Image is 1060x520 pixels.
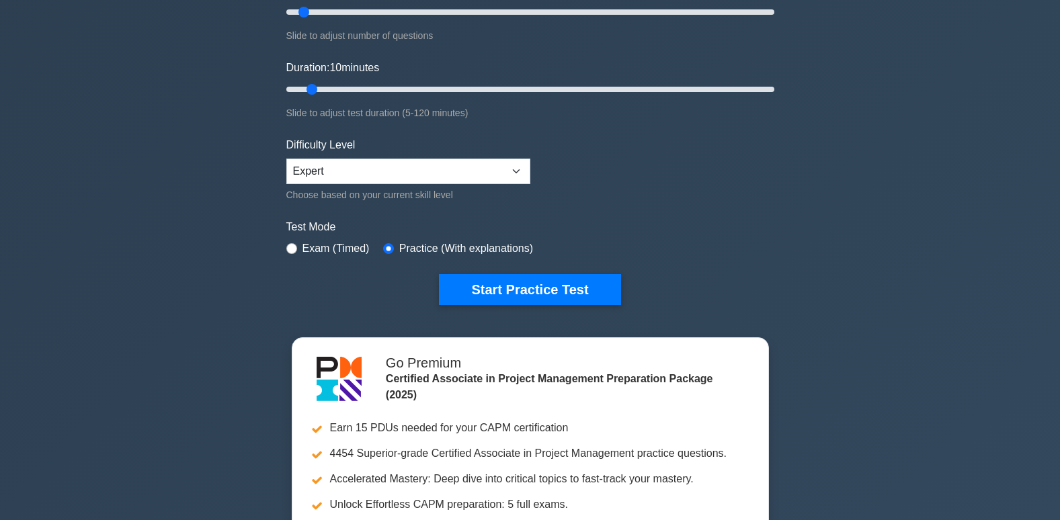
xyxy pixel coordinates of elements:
[302,241,370,257] label: Exam (Timed)
[286,187,530,203] div: Choose based on your current skill level
[286,219,774,235] label: Test Mode
[286,28,774,44] div: Slide to adjust number of questions
[399,241,533,257] label: Practice (With explanations)
[439,274,620,305] button: Start Practice Test
[329,62,341,73] span: 10
[286,60,380,76] label: Duration: minutes
[286,105,774,121] div: Slide to adjust test duration (5-120 minutes)
[286,137,356,153] label: Difficulty Level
